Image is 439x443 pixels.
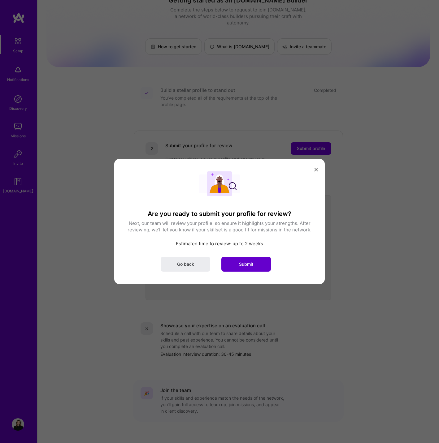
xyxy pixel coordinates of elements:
i: icon Close [314,168,318,171]
span: Go back [177,261,194,267]
p: Next, our team will review your profile, so ensure it highlights your strengths. After reviewing,... [127,220,312,233]
span: Submit [239,261,253,267]
h3: Are you ready to submit your profile for review? [127,210,312,217]
p: Estimated time to review: up to 2 weeks [127,240,312,247]
button: Submit [221,257,271,272]
button: Go back [161,257,210,272]
div: modal [114,159,325,284]
img: User [199,171,240,196]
